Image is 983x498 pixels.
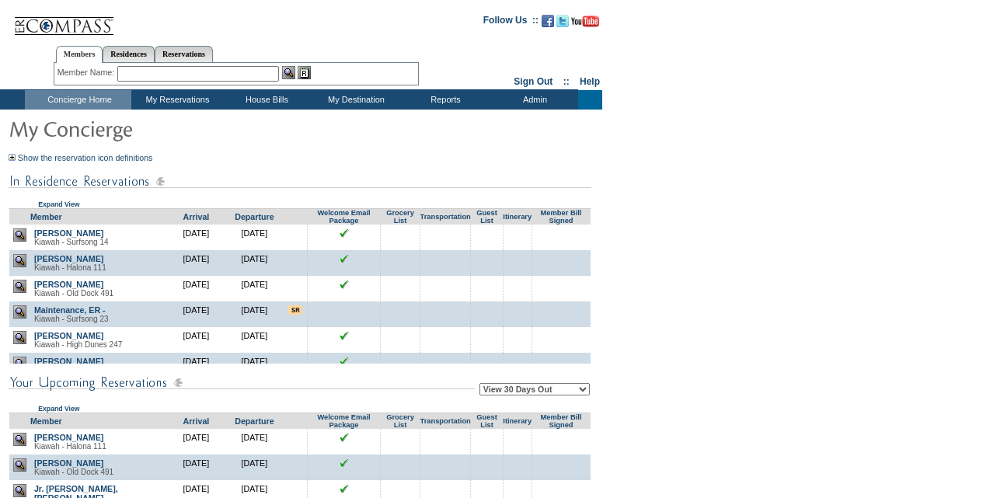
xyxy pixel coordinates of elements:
[167,429,225,454] td: [DATE]
[541,413,582,429] a: Member Bill Signed
[561,280,562,280] img: blank.gif
[486,484,487,485] img: blank.gif
[34,433,103,442] a: [PERSON_NAME]
[340,228,349,238] img: chkSmaller.gif
[517,458,518,459] img: blank.gif
[225,353,284,378] td: [DATE]
[561,458,562,459] img: blank.gif
[400,484,401,485] img: blank.gif
[400,433,401,434] img: blank.gif
[514,76,553,87] a: Sign Out
[483,13,539,32] td: Follow Us ::
[9,373,475,392] img: subTtlConUpcomingReservatio.gif
[155,46,213,62] a: Reservations
[282,66,295,79] img: View
[288,305,302,315] input: There are special requests for this reservation!
[445,484,446,485] img: blank.gif
[225,225,284,250] td: [DATE]
[167,276,225,301] td: [DATE]
[13,484,26,497] img: view
[167,225,225,250] td: [DATE]
[556,19,569,29] a: Follow us on Twitter
[340,280,349,289] img: chkSmaller.gif
[486,228,487,229] img: blank.gif
[56,46,103,63] a: Members
[167,250,225,276] td: [DATE]
[517,433,518,434] img: blank.gif
[517,484,518,485] img: blank.gif
[503,213,532,221] a: Itinerary
[225,429,284,454] td: [DATE]
[340,458,349,468] img: chkSmaller.gif
[489,90,578,110] td: Admin
[38,405,79,413] a: Expand View
[542,19,554,29] a: Become our fan on Facebook
[317,413,370,429] a: Welcome Email Package
[235,416,274,426] a: Departure
[13,357,26,370] img: view
[420,213,470,221] a: Transportation
[340,254,349,263] img: chkSmaller.gif
[561,433,562,434] img: blank.gif
[25,90,131,110] td: Concierge Home
[34,228,103,238] a: [PERSON_NAME]
[445,280,446,280] img: blank.gif
[13,433,26,446] img: view
[34,357,103,366] a: [PERSON_NAME]
[34,254,103,263] a: [PERSON_NAME]
[445,305,446,306] img: blank.gif
[445,228,446,229] img: blank.gif
[340,484,349,493] img: chkSmaller.gif
[517,331,518,332] img: blank.gif
[486,331,487,332] img: blank.gif
[563,76,570,87] span: ::
[445,254,446,255] img: blank.gif
[13,305,26,319] img: view
[561,331,562,332] img: blank.gif
[400,305,401,306] img: blank.gif
[13,254,26,267] img: view
[317,209,370,225] a: Welcome Email Package
[131,90,221,110] td: My Reservations
[58,66,117,79] div: Member Name:
[400,228,401,229] img: blank.gif
[34,315,109,323] span: Kiawah - Surfsong 23
[517,254,518,255] img: blank.gif
[561,228,562,229] img: blank.gif
[34,340,122,349] span: Kiawah - High Dunes 247
[386,413,414,429] a: Grocery List
[13,458,26,472] img: view
[167,327,225,353] td: [DATE]
[183,416,210,426] a: Arrival
[541,209,582,225] a: Member Bill Signed
[13,331,26,344] img: view
[542,15,554,27] img: Become our fan on Facebook
[103,46,155,62] a: Residences
[445,433,446,434] img: blank.gif
[34,289,113,298] span: Kiawah - Old Dock 491
[517,228,518,229] img: blank.gif
[235,212,274,221] a: Departure
[13,280,26,293] img: view
[386,209,414,225] a: Grocery List
[183,212,210,221] a: Arrival
[400,458,401,459] img: blank.gif
[556,15,569,27] img: Follow us on Twitter
[445,331,446,332] img: blank.gif
[580,76,600,87] a: Help
[225,250,284,276] td: [DATE]
[340,331,349,340] img: chkSmaller.gif
[30,416,62,426] a: Member
[486,305,487,306] img: blank.gif
[167,454,225,480] td: [DATE]
[476,413,497,429] a: Guest List
[561,484,562,485] img: blank.gif
[561,254,562,255] img: blank.gif
[400,254,401,255] img: blank.gif
[13,4,114,36] img: Compass Home
[225,454,284,480] td: [DATE]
